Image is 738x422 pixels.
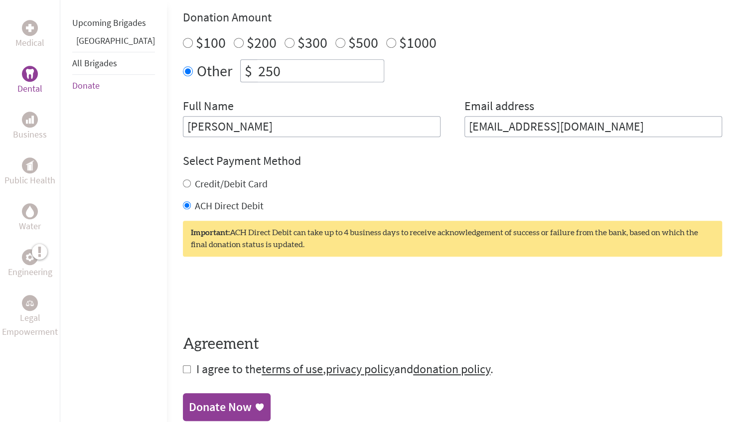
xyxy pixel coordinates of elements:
input: Enter Full Name [183,116,441,137]
a: Public HealthPublic Health [4,157,55,187]
p: Water [19,219,41,233]
img: Business [26,116,34,124]
h4: Select Payment Method [183,153,722,169]
div: Dental [22,66,38,82]
strong: Important: [191,229,230,237]
div: Legal Empowerment [22,295,38,311]
label: $1000 [399,33,437,52]
label: ACH Direct Debit [195,199,264,212]
a: Upcoming Brigades [72,17,146,28]
a: privacy policy [326,361,394,377]
label: $100 [196,33,226,52]
div: Donate Now [189,399,252,415]
div: $ [241,60,256,82]
a: All Brigades [72,57,117,69]
div: Water [22,203,38,219]
li: Upcoming Brigades [72,12,155,34]
input: Your Email [464,116,722,137]
label: Credit/Debit Card [195,177,268,190]
img: Dental [26,69,34,78]
a: MedicalMedical [15,20,44,50]
p: Business [13,128,47,141]
label: Other [197,59,232,82]
h4: Donation Amount [183,9,722,25]
div: Medical [22,20,38,36]
label: $500 [348,33,378,52]
div: Public Health [22,157,38,173]
a: terms of use [262,361,323,377]
a: BusinessBusiness [13,112,47,141]
a: Donate Now [183,393,271,421]
p: Engineering [8,265,52,279]
a: [GEOGRAPHIC_DATA] [76,35,155,46]
div: ACH Direct Debit can take up to 4 business days to receive acknowledgement of success or failure ... [183,221,722,257]
span: I agree to the , and . [196,361,493,377]
a: Donate [72,80,100,91]
li: Panama [72,34,155,52]
img: Medical [26,24,34,32]
a: donation policy [413,361,490,377]
img: Public Health [26,160,34,170]
div: Engineering [22,249,38,265]
p: Dental [17,82,42,96]
a: DentalDental [17,66,42,96]
label: Email address [464,98,534,116]
p: Public Health [4,173,55,187]
label: $200 [247,33,277,52]
img: Water [26,205,34,217]
h4: Agreement [183,335,722,353]
img: Engineering [26,253,34,261]
label: $300 [297,33,327,52]
div: Business [22,112,38,128]
input: Enter Amount [256,60,384,82]
label: Full Name [183,98,234,116]
iframe: reCAPTCHA [183,277,334,315]
li: Donate [72,75,155,97]
a: WaterWater [19,203,41,233]
li: All Brigades [72,52,155,75]
p: Legal Empowerment [2,311,58,339]
p: Medical [15,36,44,50]
a: EngineeringEngineering [8,249,52,279]
a: Legal EmpowermentLegal Empowerment [2,295,58,339]
img: Legal Empowerment [26,300,34,306]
